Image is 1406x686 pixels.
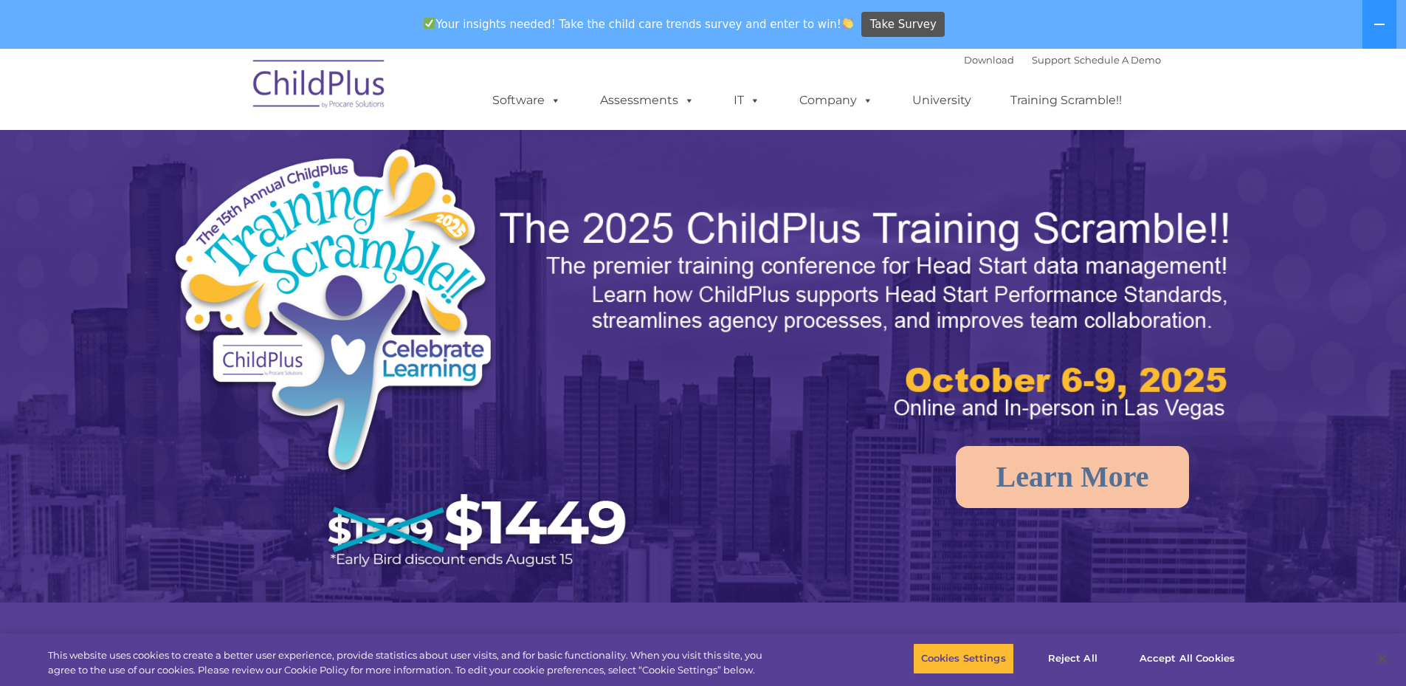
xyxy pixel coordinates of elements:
[246,49,393,123] img: ChildPlus by Procare Solutions
[956,446,1190,508] a: Learn More
[418,10,860,38] span: Your insights needed! Take the child care trends survey and enter to win!
[1027,643,1119,674] button: Reject All
[842,18,853,29] img: 👏
[585,86,709,115] a: Assessments
[1131,643,1243,674] button: Accept All Cookies
[424,18,435,29] img: ✅
[913,643,1014,674] button: Cookies Settings
[870,12,937,38] span: Take Survey
[1074,54,1161,66] a: Schedule A Demo
[1032,54,1071,66] a: Support
[897,86,986,115] a: University
[861,12,945,38] a: Take Survey
[964,54,1014,66] a: Download
[719,86,775,115] a: IT
[785,86,888,115] a: Company
[964,54,1161,66] font: |
[996,86,1137,115] a: Training Scramble!!
[48,648,773,677] div: This website uses cookies to create a better user experience, provide statistics about user visit...
[478,86,576,115] a: Software
[1366,642,1399,675] button: Close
